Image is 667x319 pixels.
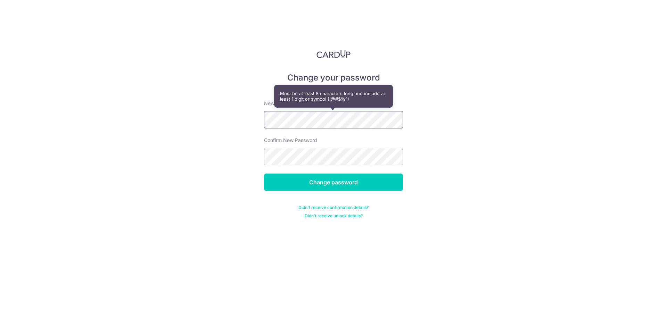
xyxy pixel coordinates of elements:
[264,100,298,107] label: New password
[298,205,369,210] a: Didn't receive confirmation details?
[264,174,403,191] input: Change password
[274,85,393,107] div: Must be at least 8 characters long and include at least 1 digit or symbol (!@#$%^)
[305,213,363,219] a: Didn't receive unlock details?
[264,137,317,144] label: Confirm New Password
[316,50,351,58] img: CardUp Logo
[264,72,403,83] h5: Change your password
